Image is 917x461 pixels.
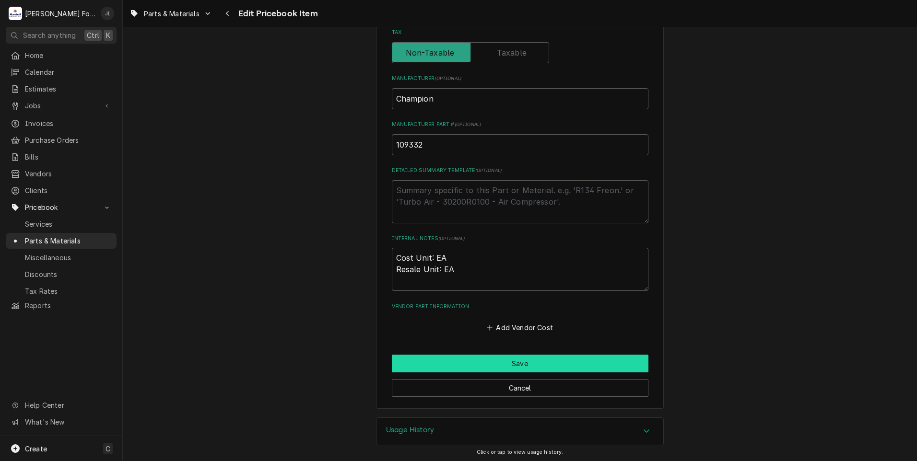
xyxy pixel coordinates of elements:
[6,250,117,265] a: Miscellaneous
[477,449,564,455] span: Click or tap to view usage history.
[25,445,47,453] span: Create
[25,400,111,410] span: Help Center
[392,75,648,109] div: Manufacturer
[6,115,117,131] a: Invoices
[25,118,112,128] span: Invoices
[392,121,648,155] div: Manufacturer Part #
[6,183,117,198] a: Clients
[6,132,117,148] a: Purchase Orders
[25,169,112,179] span: Vendors
[25,219,112,229] span: Services
[126,6,216,22] a: Go to Parts & Materials
[485,321,555,334] button: Add Vendor Cost
[25,269,112,279] span: Discounts
[101,7,114,20] div: J(
[144,9,200,19] span: Parts & Materials
[25,253,112,263] span: Miscellaneous
[392,372,648,397] div: Button Group Row
[6,233,117,249] a: Parts & Materials
[386,426,434,435] h3: Usage History
[392,75,648,82] label: Manufacturer
[6,414,117,430] a: Go to What's New
[392,355,648,372] div: Button Group Row
[25,152,112,162] span: Bills
[438,236,465,241] span: ( optional )
[475,168,502,173] span: ( optional )
[6,216,117,232] a: Services
[25,9,95,19] div: [PERSON_NAME] Food Equipment Service
[25,135,112,145] span: Purchase Orders
[392,235,648,291] div: Internal Notes
[376,417,664,445] div: Usage History
[6,199,117,215] a: Go to Pricebook
[376,418,663,445] div: Accordion Header
[6,397,117,413] a: Go to Help Center
[25,101,97,111] span: Jobs
[435,76,461,81] span: ( optional )
[392,248,648,291] textarea: Cost Unit: EA Resale Unit: EA
[6,47,117,63] a: Home
[6,266,117,282] a: Discounts
[106,30,110,40] span: K
[25,84,112,94] span: Estimates
[392,167,648,174] label: Detailed Summary Template
[25,286,112,296] span: Tax Rates
[6,27,117,44] button: Search anythingCtrlK
[392,303,648,311] label: Vendor Part Information
[106,444,110,454] span: C
[6,98,117,114] a: Go to Jobs
[392,121,648,128] label: Manufacturer Part #
[101,7,114,20] div: Jeff Debigare (109)'s Avatar
[376,418,663,445] button: Accordion Details Expand Trigger
[235,7,318,20] span: Edit Pricebook Item
[392,303,648,334] div: Vendor Part Information
[25,417,111,427] span: What's New
[6,64,117,80] a: Calendar
[23,30,76,40] span: Search anything
[392,29,648,36] label: Tax
[392,379,648,397] button: Cancel
[392,235,648,242] label: Internal Notes
[6,166,117,182] a: Vendors
[6,283,117,299] a: Tax Rates
[6,81,117,97] a: Estimates
[87,30,99,40] span: Ctrl
[455,122,482,127] span: ( optional )
[25,50,112,60] span: Home
[392,355,648,372] button: Save
[9,7,22,20] div: Marshall Food Equipment Service's Avatar
[25,202,97,212] span: Pricebook
[220,6,235,21] button: Navigate back
[25,300,112,311] span: Reports
[9,7,22,20] div: M
[25,185,112,196] span: Clients
[392,167,648,223] div: Detailed Summary Template
[392,29,648,63] div: Tax
[6,149,117,165] a: Bills
[25,236,112,246] span: Parts & Materials
[6,298,117,313] a: Reports
[392,355,648,397] div: Button Group
[25,67,112,77] span: Calendar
